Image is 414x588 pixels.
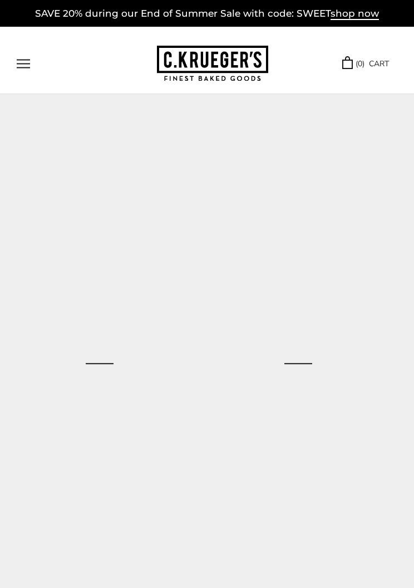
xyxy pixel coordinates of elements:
[342,57,389,70] a: (0) CART
[204,269,392,457] a: Box of Thanks Half Dozen Sampler - Assorted Cookies
[6,269,193,457] a: Birthday Celebration Cookie Gift Boxes - Assorted Cookies
[35,8,379,20] a: SAVE 20% during our End of Summer Sale with code: SWEETshop now
[157,46,268,82] img: C.KRUEGER'S
[331,8,379,20] span: shop now
[17,59,30,68] button: Open navigation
